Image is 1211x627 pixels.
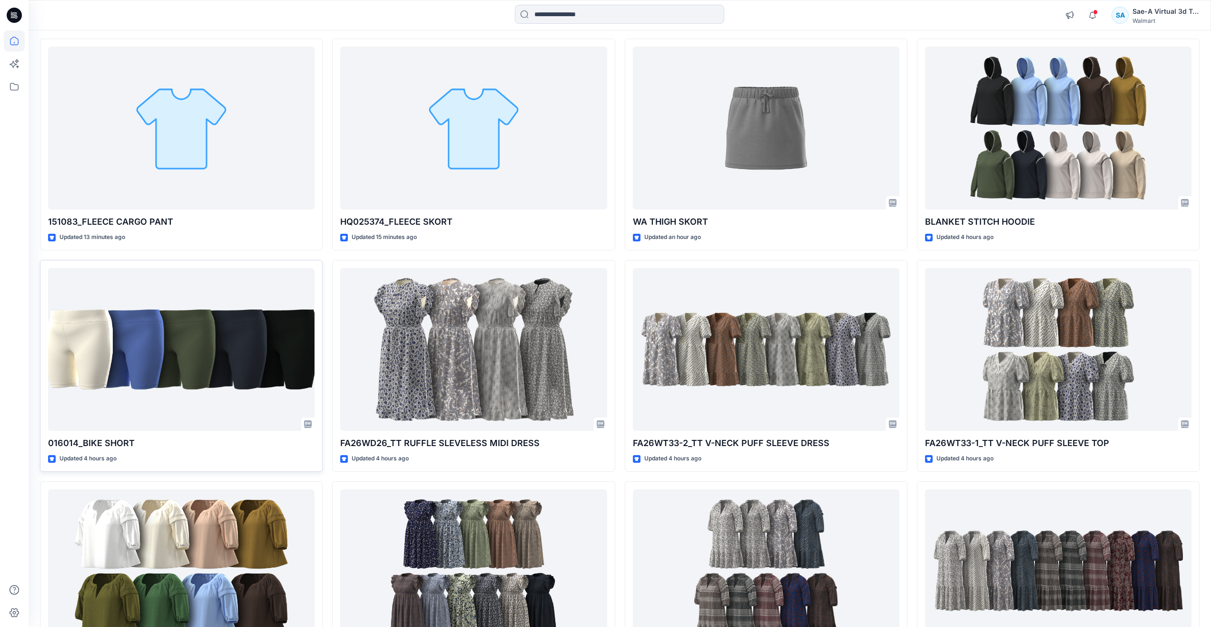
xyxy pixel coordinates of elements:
[352,232,417,242] p: Updated 15 minutes ago
[633,215,899,229] p: WA THIGH SKORT
[1132,17,1199,24] div: Walmart
[925,437,1191,450] p: FA26WT33-1_TT V-NECK PUFF SLEEVE TOP
[644,232,701,242] p: Updated an hour ago
[340,437,607,450] p: FA26WD26_TT RUFFLE SLEVELESS MIDI DRESS
[644,454,701,464] p: Updated 4 hours ago
[1112,7,1129,24] div: SA
[925,215,1191,229] p: BLANKET STITCH HOODIE
[352,454,409,464] p: Updated 4 hours ago
[925,268,1191,431] a: FA26WT33-1_TT V-NECK PUFF SLEEVE TOP
[633,437,899,450] p: FA26WT33-2_TT V-NECK PUFF SLEEVE DRESS
[936,454,994,464] p: Updated 4 hours ago
[48,268,315,431] a: 016014_BIKE SHORT
[48,215,315,229] p: 151083_FLEECE CARGO PANT
[340,268,607,431] a: FA26WD26_TT RUFFLE SLEVELESS MIDI DRESS
[936,232,994,242] p: Updated 4 hours ago
[925,47,1191,210] a: BLANKET STITCH HOODIE
[59,454,117,464] p: Updated 4 hours ago
[48,437,315,450] p: 016014_BIKE SHORT
[340,47,607,210] a: HQ025374_FLEECE SKORT
[48,47,315,210] a: 151083_FLEECE CARGO PANT
[633,268,899,431] a: FA26WT33-2_TT V-NECK PUFF SLEEVE DRESS
[59,232,125,242] p: Updated 13 minutes ago
[340,215,607,229] p: HQ025374_FLEECE SKORT
[1132,6,1199,17] div: Sae-A Virtual 3d Team
[633,47,899,210] a: WA THIGH SKORT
